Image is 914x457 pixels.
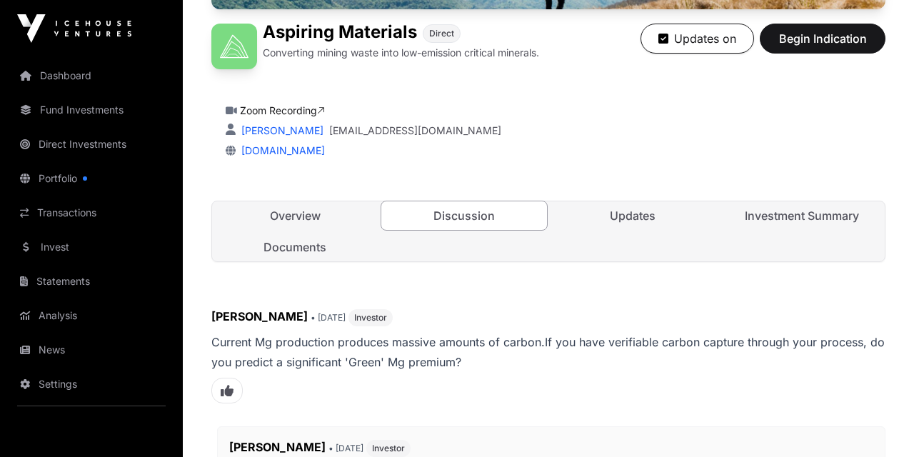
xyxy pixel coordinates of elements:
span: [PERSON_NAME] [211,309,308,323]
span: Like this comment [211,378,243,403]
span: [PERSON_NAME] [229,440,326,454]
a: Documents [212,233,378,261]
span: • [DATE] [311,312,346,323]
a: [DOMAIN_NAME] [236,144,325,156]
span: Investor [354,312,387,323]
p: Current Mg production produces massive amounts of carbon.If you have verifiable carbon capture th... [211,332,885,372]
span: Begin Indication [778,30,868,47]
span: • [DATE] [328,443,363,453]
a: Begin Indication [760,38,885,52]
nav: Tabs [212,201,885,261]
a: Investment Summary [719,201,885,230]
a: Fund Investments [11,94,171,126]
button: Begin Indication [760,24,885,54]
a: Portfolio [11,163,171,194]
a: Overview [212,201,378,230]
a: News [11,334,171,366]
iframe: Chat Widget [843,388,914,457]
a: Direct Investments [11,129,171,160]
a: Zoom Recording [240,104,325,116]
a: Settings [11,368,171,400]
p: Converting mining waste into low-emission critical minerals. [263,46,539,60]
a: Analysis [11,300,171,331]
a: Dashboard [11,60,171,91]
button: Updates on [641,24,754,54]
h1: Aspiring Materials [263,24,417,43]
a: Transactions [11,197,171,228]
a: Discussion [381,201,548,231]
span: Direct [429,28,454,39]
a: Updates [550,201,716,230]
a: Invest [11,231,171,263]
span: Investor [372,443,405,454]
a: [PERSON_NAME] [238,124,323,136]
img: Icehouse Ventures Logo [17,14,131,43]
a: [EMAIL_ADDRESS][DOMAIN_NAME] [329,124,501,138]
img: Aspiring Materials [211,24,257,69]
a: Statements [11,266,171,297]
